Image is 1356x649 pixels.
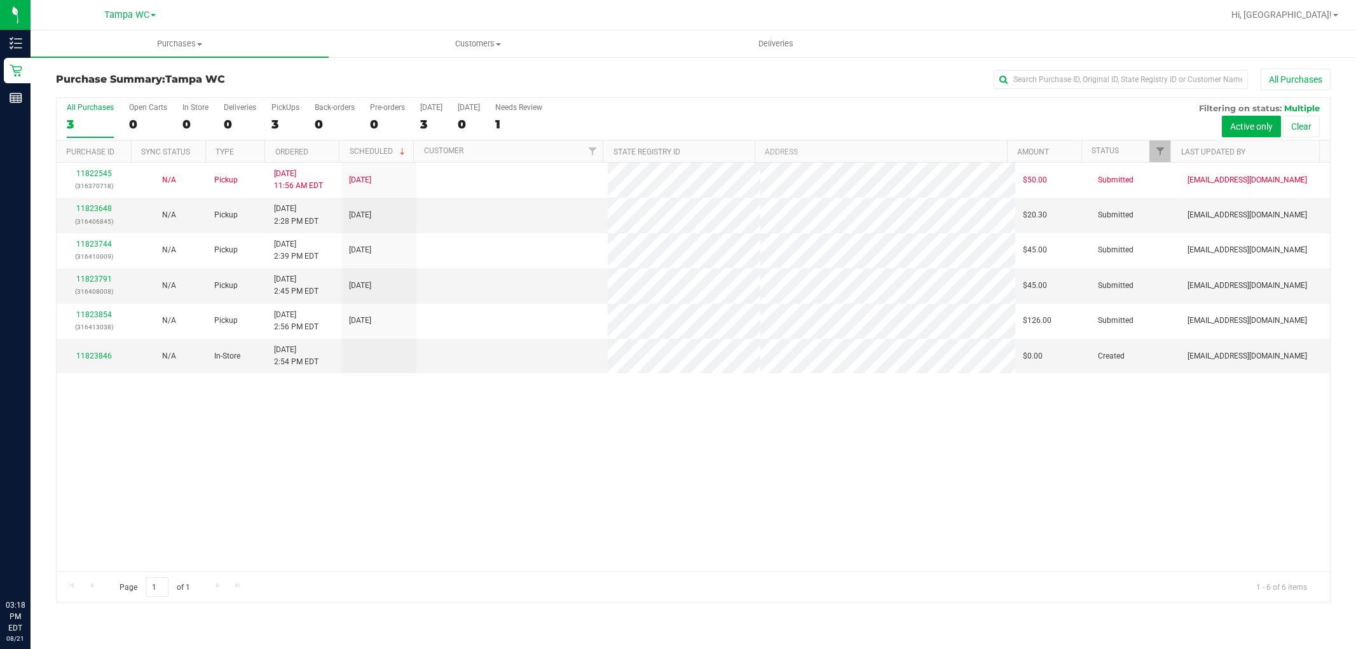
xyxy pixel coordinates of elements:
[1199,103,1282,113] span: Filtering on status:
[271,103,299,112] div: PickUps
[10,64,22,77] inline-svg: Retail
[1261,69,1331,90] button: All Purchases
[109,577,200,597] span: Page of 1
[274,273,318,297] span: [DATE] 2:45 PM EDT
[329,38,626,50] span: Customers
[1023,174,1047,186] span: $50.00
[1023,315,1051,327] span: $126.00
[162,174,176,186] button: N/A
[1188,350,1307,362] span: [EMAIL_ADDRESS][DOMAIN_NAME]
[741,38,811,50] span: Deliveries
[56,74,481,85] h3: Purchase Summary:
[1188,174,1307,186] span: [EMAIL_ADDRESS][DOMAIN_NAME]
[162,280,176,292] button: N/A
[6,599,25,634] p: 03:18 PM EDT
[349,174,371,186] span: [DATE]
[76,275,112,284] a: 11823791
[64,180,124,192] p: (316370718)
[64,250,124,263] p: (316410009)
[349,209,371,221] span: [DATE]
[613,147,680,156] a: State Registry ID
[224,103,256,112] div: Deliveries
[162,352,176,360] span: Not Applicable
[350,147,407,156] a: Scheduled
[162,315,176,327] button: N/A
[274,238,318,263] span: [DATE] 2:39 PM EDT
[1098,244,1133,256] span: Submitted
[162,245,176,254] span: Not Applicable
[755,140,1007,163] th: Address
[1092,146,1119,155] a: Status
[67,117,114,132] div: 3
[1284,103,1320,113] span: Multiple
[76,310,112,319] a: 11823854
[216,147,234,156] a: Type
[214,350,240,362] span: In-Store
[274,309,318,333] span: [DATE] 2:56 PM EDT
[274,203,318,227] span: [DATE] 2:28 PM EDT
[274,344,318,368] span: [DATE] 2:54 PM EDT
[349,315,371,327] span: [DATE]
[315,103,355,112] div: Back-orders
[67,103,114,112] div: All Purchases
[420,103,442,112] div: [DATE]
[76,169,112,178] a: 11822545
[1023,350,1043,362] span: $0.00
[1098,350,1125,362] span: Created
[182,117,209,132] div: 0
[162,244,176,256] button: N/A
[495,103,542,112] div: Needs Review
[141,147,190,156] a: Sync Status
[64,285,124,297] p: (316408008)
[1023,280,1047,292] span: $45.00
[495,117,542,132] div: 1
[1098,315,1133,327] span: Submitted
[1098,174,1133,186] span: Submitted
[214,280,238,292] span: Pickup
[315,117,355,132] div: 0
[458,103,480,112] div: [DATE]
[129,103,167,112] div: Open Carts
[76,204,112,213] a: 11823648
[182,103,209,112] div: In Store
[1023,209,1047,221] span: $20.30
[66,147,114,156] a: Purchase ID
[349,280,371,292] span: [DATE]
[1188,280,1307,292] span: [EMAIL_ADDRESS][DOMAIN_NAME]
[214,174,238,186] span: Pickup
[76,240,112,249] a: 11823744
[10,92,22,104] inline-svg: Reports
[1098,280,1133,292] span: Submitted
[1188,244,1307,256] span: [EMAIL_ADDRESS][DOMAIN_NAME]
[1283,116,1320,137] button: Clear
[104,10,149,20] span: Tampa WC
[458,117,480,132] div: 0
[370,117,405,132] div: 0
[627,31,925,57] a: Deliveries
[1188,209,1307,221] span: [EMAIL_ADDRESS][DOMAIN_NAME]
[271,117,299,132] div: 3
[1181,147,1245,156] a: Last Updated By
[370,103,405,112] div: Pre-orders
[214,209,238,221] span: Pickup
[1149,140,1170,162] a: Filter
[224,117,256,132] div: 0
[1188,315,1307,327] span: [EMAIL_ADDRESS][DOMAIN_NAME]
[275,147,308,156] a: Ordered
[162,316,176,325] span: Not Applicable
[6,634,25,643] p: 08/21
[329,31,627,57] a: Customers
[64,215,124,228] p: (316406845)
[31,38,329,50] span: Purchases
[1098,209,1133,221] span: Submitted
[424,146,463,155] a: Customer
[162,175,176,184] span: Not Applicable
[994,70,1248,89] input: Search Purchase ID, Original ID, State Registry ID or Customer Name...
[165,73,225,85] span: Tampa WC
[214,244,238,256] span: Pickup
[274,168,323,192] span: [DATE] 11:56 AM EDT
[1222,116,1281,137] button: Active only
[214,315,238,327] span: Pickup
[1246,577,1317,596] span: 1 - 6 of 6 items
[1017,147,1049,156] a: Amount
